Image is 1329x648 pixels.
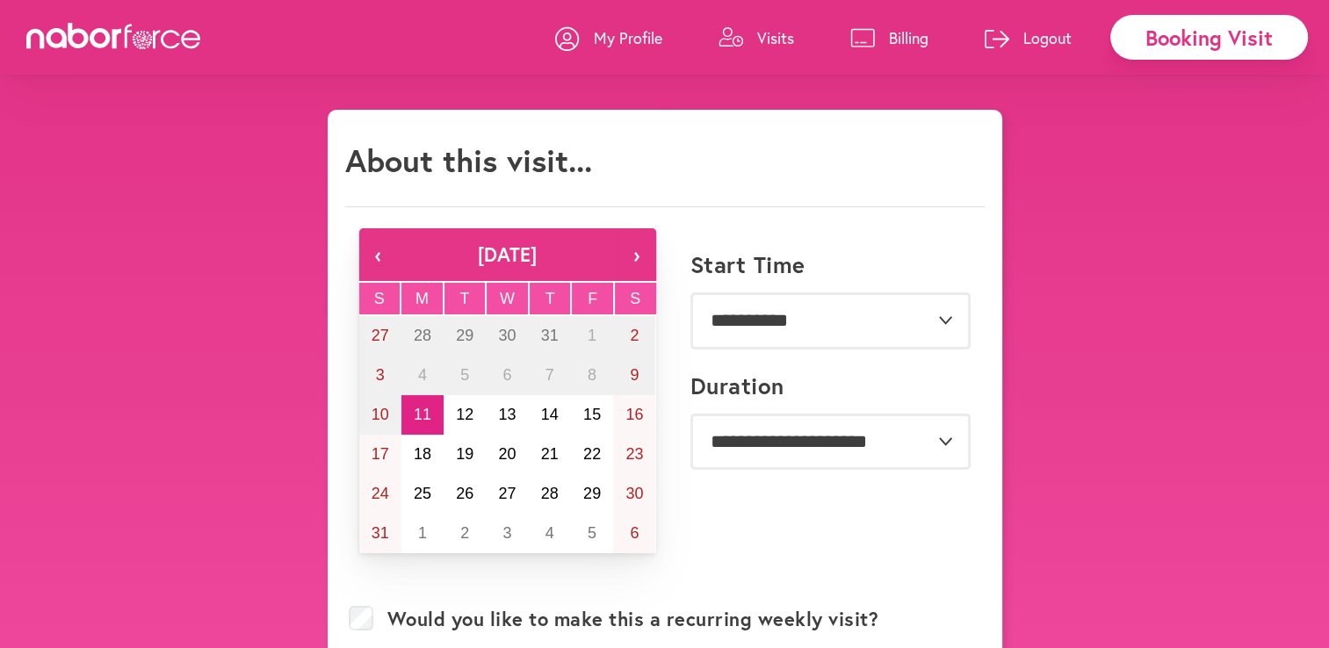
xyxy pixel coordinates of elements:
[444,316,486,356] button: July 29, 2025
[502,524,511,542] abbr: September 3, 2025
[588,366,596,384] abbr: August 8, 2025
[1023,27,1072,48] p: Logout
[444,395,486,435] button: August 12, 2025
[387,608,879,630] label: Would you like to make this a recurring weekly visit?
[630,524,639,542] abbr: September 6, 2025
[625,485,643,502] abbr: August 30, 2025
[541,445,559,463] abbr: August 21, 2025
[545,524,554,542] abbr: September 4, 2025
[690,372,784,400] label: Duration
[444,514,486,553] button: September 2, 2025
[613,435,655,474] button: August 23, 2025
[376,366,385,384] abbr: August 3, 2025
[571,474,613,514] button: August 29, 2025
[571,514,613,553] button: September 5, 2025
[359,514,401,553] button: August 31, 2025
[613,474,655,514] button: August 30, 2025
[460,524,469,542] abbr: September 2, 2025
[359,228,398,281] button: ‹
[555,11,662,64] a: My Profile
[486,316,528,356] button: July 30, 2025
[545,290,555,307] abbr: Thursday
[459,290,469,307] abbr: Tuesday
[401,435,444,474] button: August 18, 2025
[594,27,662,48] p: My Profile
[372,327,389,344] abbr: July 27, 2025
[460,366,469,384] abbr: August 5, 2025
[444,474,486,514] button: August 26, 2025
[456,327,473,344] abbr: July 29, 2025
[372,524,389,542] abbr: August 31, 2025
[414,485,431,502] abbr: August 25, 2025
[625,445,643,463] abbr: August 23, 2025
[545,366,554,384] abbr: August 7, 2025
[374,290,385,307] abbr: Sunday
[359,474,401,514] button: August 24, 2025
[359,356,401,395] button: August 3, 2025
[541,406,559,423] abbr: August 14, 2025
[618,228,656,281] button: ›
[588,524,596,542] abbr: September 5, 2025
[372,406,389,423] abbr: August 10, 2025
[588,327,596,344] abbr: August 1, 2025
[401,474,444,514] button: August 25, 2025
[401,395,444,435] button: August 11, 2025
[583,445,601,463] abbr: August 22, 2025
[571,316,613,356] button: August 1, 2025
[444,356,486,395] button: August 5, 2025
[456,445,473,463] abbr: August 19, 2025
[630,327,639,344] abbr: August 2, 2025
[541,327,559,344] abbr: July 31, 2025
[345,141,592,179] h1: About this visit...
[571,435,613,474] button: August 22, 2025
[498,327,516,344] abbr: July 30, 2025
[529,356,571,395] button: August 7, 2025
[583,485,601,502] abbr: August 29, 2025
[398,228,618,281] button: [DATE]
[486,514,528,553] button: September 3, 2025
[414,327,431,344] abbr: July 28, 2025
[630,290,640,307] abbr: Saturday
[415,290,429,307] abbr: Monday
[583,406,601,423] abbr: August 15, 2025
[418,524,427,542] abbr: September 1, 2025
[529,395,571,435] button: August 14, 2025
[613,395,655,435] button: August 16, 2025
[588,290,597,307] abbr: Friday
[359,316,401,356] button: July 27, 2025
[486,395,528,435] button: August 13, 2025
[502,366,511,384] abbr: August 6, 2025
[486,474,528,514] button: August 27, 2025
[500,290,515,307] abbr: Wednesday
[541,485,559,502] abbr: August 28, 2025
[359,435,401,474] button: August 17, 2025
[613,316,655,356] button: August 2, 2025
[850,11,928,64] a: Billing
[401,316,444,356] button: July 28, 2025
[625,406,643,423] abbr: August 16, 2025
[486,356,528,395] button: August 6, 2025
[456,485,473,502] abbr: August 26, 2025
[418,366,427,384] abbr: August 4, 2025
[985,11,1072,64] a: Logout
[401,514,444,553] button: September 1, 2025
[401,356,444,395] button: August 4, 2025
[529,316,571,356] button: July 31, 2025
[613,514,655,553] button: September 6, 2025
[414,445,431,463] abbr: August 18, 2025
[372,445,389,463] abbr: August 17, 2025
[889,27,928,48] p: Billing
[498,485,516,502] abbr: August 27, 2025
[571,356,613,395] button: August 8, 2025
[498,406,516,423] abbr: August 13, 2025
[444,435,486,474] button: August 19, 2025
[613,356,655,395] button: August 9, 2025
[414,406,431,423] abbr: August 11, 2025
[486,435,528,474] button: August 20, 2025
[529,435,571,474] button: August 21, 2025
[456,406,473,423] abbr: August 12, 2025
[498,445,516,463] abbr: August 20, 2025
[529,474,571,514] button: August 28, 2025
[690,251,805,278] label: Start Time
[372,485,389,502] abbr: August 24, 2025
